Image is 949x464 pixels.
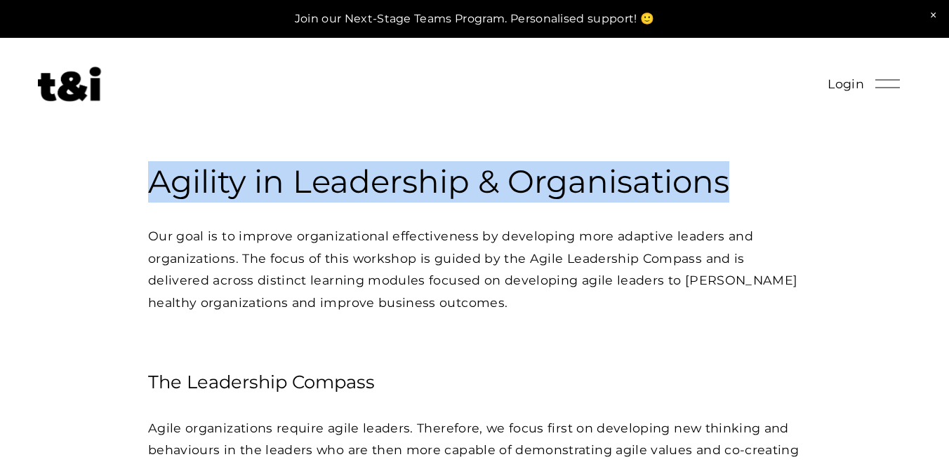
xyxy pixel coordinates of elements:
[148,161,801,203] h3: Agility in Leadership & Organisations
[38,67,101,102] img: Future of Work Experts
[828,73,864,95] a: Login
[148,225,801,314] p: Our goal is to improve organizational effectiveness by developing more adaptive leaders and organ...
[148,369,801,394] h4: The Leadership Compass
